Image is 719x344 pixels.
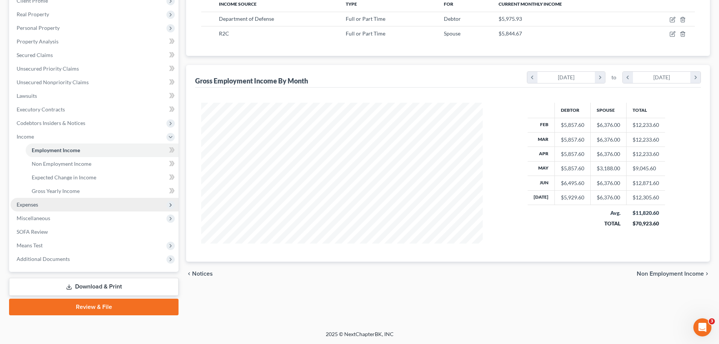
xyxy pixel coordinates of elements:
[597,165,620,172] div: $3,188.00
[346,1,357,7] span: Type
[17,120,85,126] span: Codebtors Insiders & Notices
[597,121,620,129] div: $6,376.00
[591,103,627,118] th: Spouse
[561,150,584,158] div: $5,857.60
[17,106,65,113] span: Executory Contracts
[186,271,213,277] button: chevron_left Notices
[499,30,522,37] span: $5,844.67
[633,220,659,227] div: $70,923.60
[597,150,620,158] div: $6,376.00
[11,225,179,239] a: SOFA Review
[186,271,192,277] i: chevron_left
[32,147,80,153] span: Employment Income
[528,118,555,132] th: Feb
[499,1,562,7] span: Current Monthly Income
[627,118,665,132] td: $12,233.60
[627,176,665,190] td: $12,871.60
[26,171,179,184] a: Expected Change in Income
[17,38,59,45] span: Property Analysis
[17,11,49,17] span: Real Property
[528,132,555,147] th: Mar
[17,52,53,58] span: Secured Claims
[709,318,715,324] span: 3
[17,65,79,72] span: Unsecured Priority Claims
[17,25,60,31] span: Personal Property
[17,133,34,140] span: Income
[597,209,620,217] div: Avg.
[17,242,43,248] span: Means Test
[11,103,179,116] a: Executory Contracts
[637,271,710,277] button: Non Employment Income chevron_right
[561,179,584,187] div: $6,495.60
[528,161,555,176] th: May
[561,121,584,129] div: $5,857.60
[9,278,179,296] a: Download & Print
[597,194,620,201] div: $6,376.00
[32,174,96,180] span: Expected Change in Income
[17,201,38,208] span: Expenses
[32,160,91,167] span: Non Employment Income
[11,48,179,62] a: Secured Claims
[528,147,555,161] th: Apr
[611,74,616,81] span: to
[17,228,48,235] span: SOFA Review
[704,271,710,277] i: chevron_right
[633,72,691,83] div: [DATE]
[219,15,274,22] span: Department of Defense
[11,35,179,48] a: Property Analysis
[17,79,89,85] span: Unsecured Nonpriority Claims
[527,72,537,83] i: chevron_left
[444,30,460,37] span: Spouse
[219,30,229,37] span: R2C
[627,147,665,161] td: $12,233.60
[195,76,308,85] div: Gross Employment Income By Month
[627,103,665,118] th: Total
[633,209,659,217] div: $11,820.60
[444,15,461,22] span: Debtor
[690,72,701,83] i: chevron_right
[11,89,179,103] a: Lawsuits
[537,72,595,83] div: [DATE]
[346,30,385,37] span: Full or Part Time
[623,72,633,83] i: chevron_left
[597,179,620,187] div: $6,376.00
[444,1,453,7] span: For
[561,194,584,201] div: $5,929.60
[555,103,591,118] th: Debtor
[499,15,522,22] span: $5,975.93
[9,299,179,315] a: Review & File
[145,330,575,344] div: 2025 © NextChapterBK, INC
[597,136,620,143] div: $6,376.00
[26,143,179,157] a: Employment Income
[32,188,80,194] span: Gross Yearly Income
[192,271,213,277] span: Notices
[528,190,555,205] th: [DATE]
[346,15,385,22] span: Full or Part Time
[11,62,179,76] a: Unsecured Priority Claims
[627,190,665,205] td: $12,305.60
[637,271,704,277] span: Non Employment Income
[561,136,584,143] div: $5,857.60
[693,318,711,336] iframe: Intercom live chat
[595,72,605,83] i: chevron_right
[627,161,665,176] td: $9,045.60
[26,157,179,171] a: Non Employment Income
[627,132,665,147] td: $12,233.60
[528,176,555,190] th: Jun
[11,76,179,89] a: Unsecured Nonpriority Claims
[17,93,37,99] span: Lawsuits
[219,1,257,7] span: Income Source
[17,256,70,262] span: Additional Documents
[26,184,179,198] a: Gross Yearly Income
[17,215,50,221] span: Miscellaneous
[561,165,584,172] div: $5,857.60
[597,220,620,227] div: TOTAL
